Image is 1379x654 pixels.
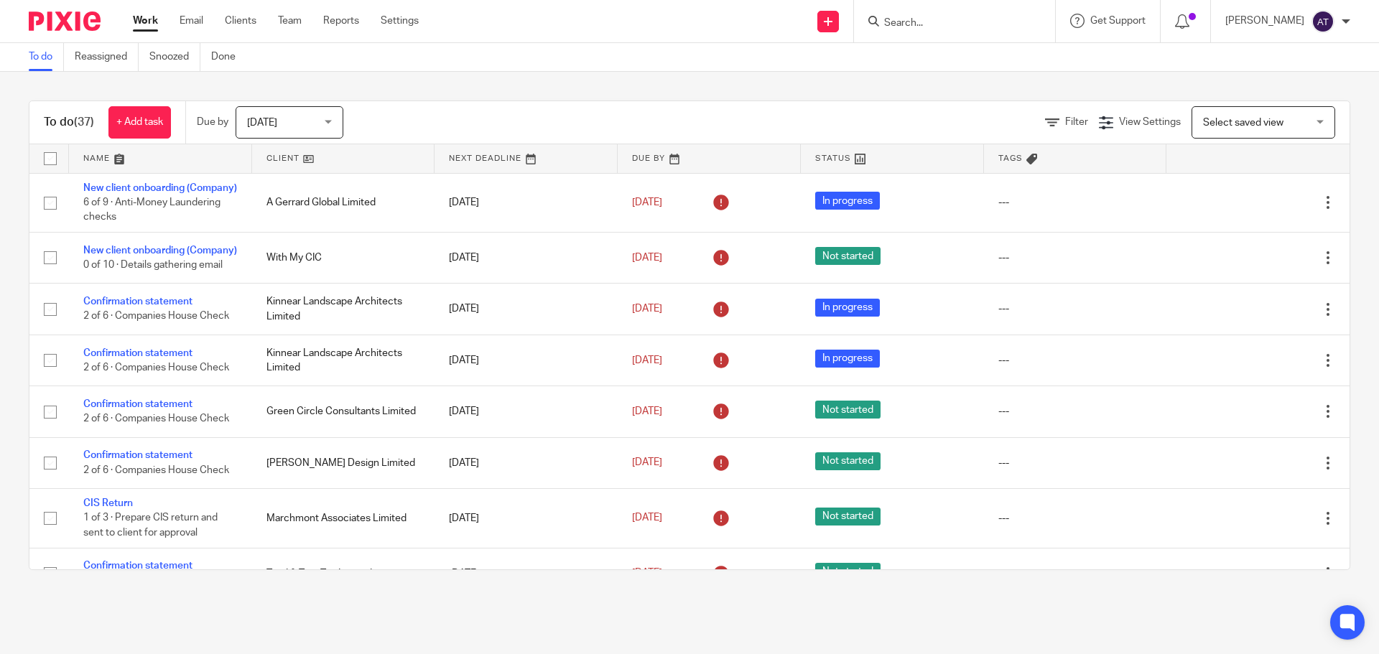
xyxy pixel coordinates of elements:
[252,386,435,437] td: Green Circle Consultants Limited
[998,566,1153,581] div: ---
[252,335,435,386] td: Kinnear Landscape Architects Limited
[180,14,203,28] a: Email
[998,511,1153,525] div: ---
[252,489,435,548] td: Marchmont Associates Limited
[998,404,1153,419] div: ---
[381,14,419,28] a: Settings
[815,563,881,581] span: Not started
[44,115,94,130] h1: To do
[83,246,237,256] a: New client onboarding (Company)
[252,548,435,599] td: Tried & True Too Limited
[252,437,435,488] td: [PERSON_NAME] Design Limited
[1225,14,1304,28] p: [PERSON_NAME]
[252,173,435,232] td: A Gerrard Global Limited
[247,118,277,128] span: [DATE]
[435,386,618,437] td: [DATE]
[83,465,229,475] span: 2 of 6 · Companies House Check
[435,232,618,283] td: [DATE]
[815,299,880,317] span: In progress
[815,401,881,419] span: Not started
[815,350,880,368] span: In progress
[83,498,133,508] a: CIS Return
[83,363,229,373] span: 2 of 6 · Companies House Check
[252,284,435,335] td: Kinnear Landscape Architects Limited
[632,458,662,468] span: [DATE]
[108,106,171,139] a: + Add task
[632,513,662,523] span: [DATE]
[435,437,618,488] td: [DATE]
[225,14,256,28] a: Clients
[323,14,359,28] a: Reports
[883,17,1012,30] input: Search
[632,304,662,314] span: [DATE]
[998,456,1153,470] div: ---
[435,335,618,386] td: [DATE]
[149,43,200,71] a: Snoozed
[74,116,94,128] span: (37)
[815,452,881,470] span: Not started
[998,154,1023,162] span: Tags
[83,450,192,460] a: Confirmation statement
[252,232,435,283] td: With My CIC
[197,115,228,129] p: Due by
[998,302,1153,316] div: ---
[1311,10,1334,33] img: svg%3E
[29,11,101,31] img: Pixie
[83,260,223,270] span: 0 of 10 · Details gathering email
[435,284,618,335] td: [DATE]
[998,251,1153,265] div: ---
[29,43,64,71] a: To do
[278,14,302,28] a: Team
[815,192,880,210] span: In progress
[632,569,662,579] span: [DATE]
[83,561,192,571] a: Confirmation statement
[1203,118,1283,128] span: Select saved view
[632,197,662,207] span: [DATE]
[75,43,139,71] a: Reassigned
[998,195,1153,210] div: ---
[815,508,881,525] span: Not started
[83,312,229,322] span: 2 of 6 · Companies House Check
[83,183,237,193] a: New client onboarding (Company)
[435,489,618,548] td: [DATE]
[83,414,229,424] span: 2 of 6 · Companies House Check
[632,355,662,365] span: [DATE]
[435,173,618,232] td: [DATE]
[998,353,1153,368] div: ---
[83,296,192,307] a: Confirmation statement
[435,548,618,599] td: [DATE]
[83,513,218,538] span: 1 of 3 · Prepare CIS return and sent to client for approval
[632,253,662,263] span: [DATE]
[1119,117,1181,127] span: View Settings
[1065,117,1088,127] span: Filter
[83,197,220,223] span: 6 of 9 · Anti-Money Laundering checks
[83,348,192,358] a: Confirmation statement
[815,247,881,265] span: Not started
[632,406,662,416] span: [DATE]
[211,43,246,71] a: Done
[133,14,158,28] a: Work
[83,399,192,409] a: Confirmation statement
[1090,16,1146,26] span: Get Support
